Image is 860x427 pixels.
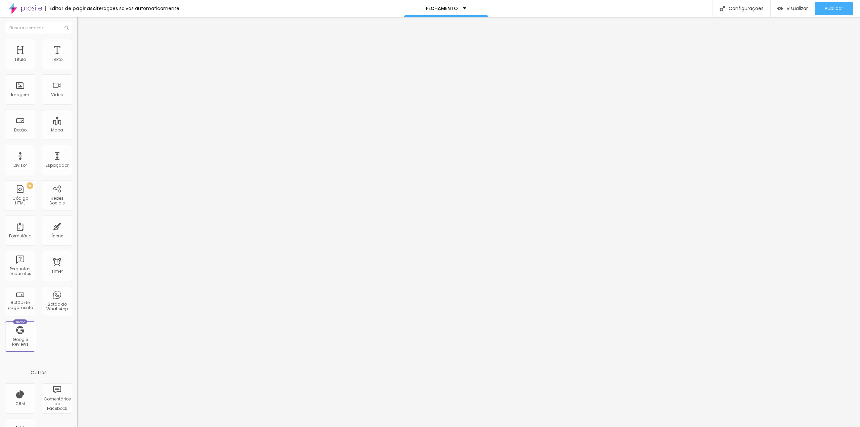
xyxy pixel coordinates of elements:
div: Google Reviews [7,337,33,347]
div: Texto [52,57,62,62]
div: Botão [14,128,27,132]
div: Imagem [11,92,29,97]
input: Buscar elemento [5,22,72,34]
div: Redes Sociais [44,196,70,206]
div: Timer [51,269,63,274]
img: view-1.svg [777,6,783,11]
div: Perguntas frequentes [7,267,33,276]
div: Espaçador [46,163,69,168]
div: Novo [13,319,28,324]
div: Editor de páginas [45,6,93,11]
button: Visualizar [771,2,815,15]
div: Ícone [51,234,63,238]
div: CRM [15,401,25,406]
div: Comentários do Facebook [44,397,70,411]
div: Vídeo [51,92,63,97]
p: FECHAMENTO [426,6,458,11]
button: Publicar [815,2,853,15]
div: Mapa [51,128,63,132]
div: Alterações salvas automaticamente [93,6,179,11]
div: Divisor [13,163,27,168]
span: Visualizar [786,6,808,11]
img: Icone [720,6,725,11]
img: Icone [64,26,69,30]
div: Título [14,57,26,62]
iframe: Editor [77,17,860,427]
div: Botão do WhatsApp [44,302,70,312]
span: Publicar [825,6,843,11]
div: Botão de pagamento [7,300,33,310]
div: Formulário [9,234,31,238]
div: Código HTML [7,196,33,206]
